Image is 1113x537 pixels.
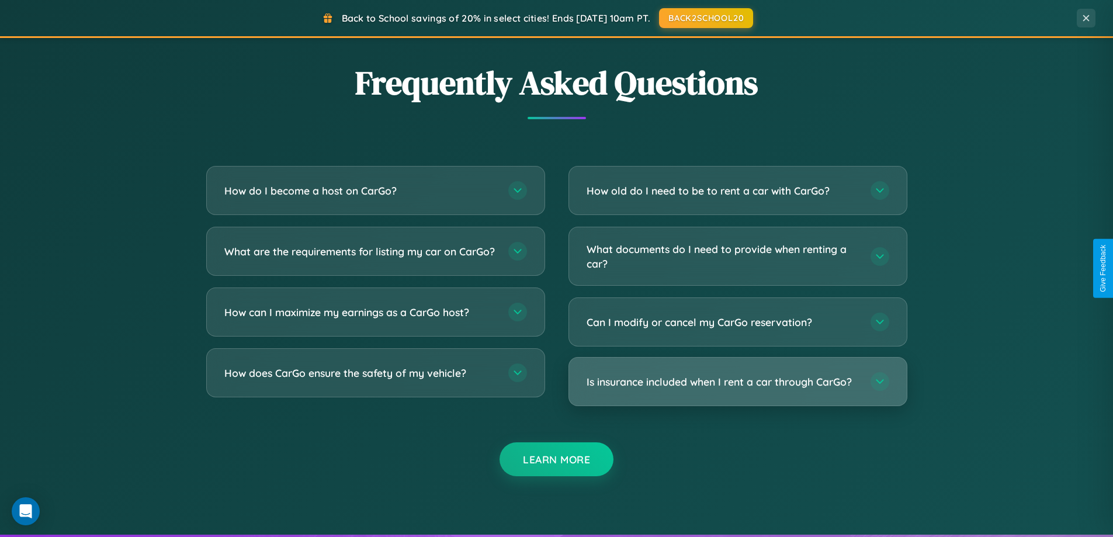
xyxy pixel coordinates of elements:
[224,183,497,198] h3: How do I become a host on CarGo?
[206,60,907,105] h2: Frequently Asked Questions
[587,183,859,198] h3: How old do I need to be to rent a car with CarGo?
[224,366,497,380] h3: How does CarGo ensure the safety of my vehicle?
[342,12,650,24] span: Back to School savings of 20% in select cities! Ends [DATE] 10am PT.
[587,315,859,330] h3: Can I modify or cancel my CarGo reservation?
[587,375,859,389] h3: Is insurance included when I rent a car through CarGo?
[500,442,613,476] button: Learn More
[12,497,40,525] div: Open Intercom Messenger
[659,8,753,28] button: BACK2SCHOOL20
[224,305,497,320] h3: How can I maximize my earnings as a CarGo host?
[224,244,497,259] h3: What are the requirements for listing my car on CarGo?
[587,242,859,271] h3: What documents do I need to provide when renting a car?
[1099,245,1107,292] div: Give Feedback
